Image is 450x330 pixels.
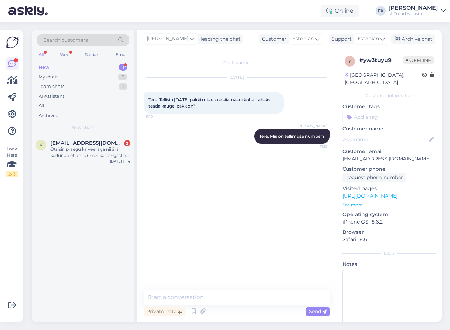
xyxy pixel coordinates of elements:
[342,165,436,173] p: Customer phone
[345,71,422,86] div: [GEOGRAPHIC_DATA], [GEOGRAPHIC_DATA]
[391,34,435,44] div: Archive chat
[114,50,129,59] div: Email
[144,307,185,316] div: Private note
[39,64,49,71] div: New
[359,56,403,64] div: # yw3tuyu9
[297,123,327,129] span: [PERSON_NAME]
[259,133,325,139] span: Tere. Mis on tellimuse number?
[342,202,436,208] p: See more ...
[403,56,434,64] span: Offline
[110,159,130,164] div: [DATE] 11:14
[39,93,64,100] div: AI Assistant
[342,173,406,182] div: Request phone number
[292,35,314,43] span: Estonian
[6,171,18,177] div: 2 / 3
[58,50,71,59] div: Web
[309,308,327,315] span: Send
[348,59,351,64] span: y
[388,5,438,11] div: [PERSON_NAME]
[342,125,436,132] p: Customer name
[376,6,386,16] div: EK
[342,148,436,155] p: Customer email
[342,250,436,256] div: Extra
[329,35,352,43] div: Support
[119,83,127,90] div: 1
[6,146,18,177] div: Look Here
[50,140,123,146] span: Valgegerli@gmail.com
[301,144,327,149] span: 11:10
[259,35,286,43] div: Customer
[342,103,436,110] p: Customer tags
[342,155,436,163] p: [EMAIL_ADDRESS][DOMAIN_NAME]
[39,83,64,90] div: Team chats
[342,228,436,236] p: Browser
[146,114,172,119] span: 11:10
[342,92,436,99] div: Customer information
[39,112,59,119] div: Archived
[39,74,58,81] div: My chats
[118,74,127,81] div: 5
[198,35,241,43] div: leading the chat
[342,193,397,199] a: [URL][DOMAIN_NAME]
[388,5,446,16] a: [PERSON_NAME]N-Trend website
[37,50,45,59] div: All
[342,261,436,268] p: Notes
[39,102,44,109] div: All
[43,36,88,44] span: Search customers
[342,185,436,192] p: Visited pages
[72,124,94,131] span: New chats
[50,146,130,159] div: Otsisin praegu ka veel aga nii ära kadunud et on! Uurisin ka pangast et makse on läinud ka ikka maha
[343,136,428,143] input: Add name
[358,35,379,43] span: Estonian
[119,64,127,71] div: 1
[84,50,101,59] div: Socials
[124,140,130,146] div: 2
[144,74,330,81] div: [DATE]
[342,236,436,243] p: Safari 18.6
[342,218,436,226] p: iPhone OS 18.6.2
[148,97,271,109] span: Tere! Tellisin [DATE] pakki mis ei ole siiamaani kohal tahaks teada kaugel pakk on?
[6,36,19,49] img: Askly Logo
[147,35,188,43] span: [PERSON_NAME]
[144,60,330,66] div: Chat started
[388,11,438,16] div: N-Trend website
[342,112,436,122] input: Add a tag
[40,142,42,147] span: V
[321,5,359,17] div: Online
[342,211,436,218] p: Operating system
